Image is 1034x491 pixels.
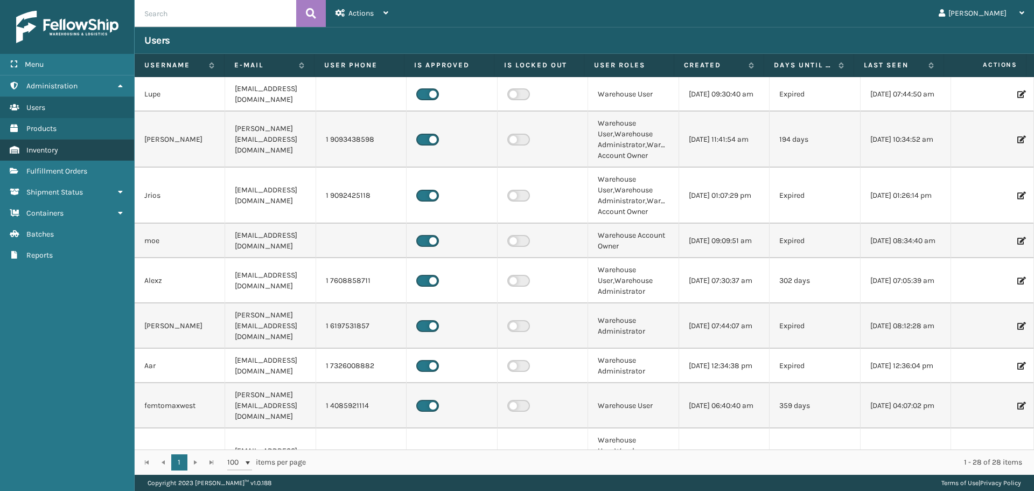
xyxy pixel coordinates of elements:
[348,9,374,18] span: Actions
[861,168,951,224] td: [DATE] 01:26:14 pm
[588,112,679,168] td: Warehouse User,Warehouse Administrator,Warehouse Account Owner
[861,383,951,428] td: [DATE] 04:07:02 pm
[1017,91,1024,98] i: Edit
[861,428,951,485] td: [DATE] 04:07:02 pm
[947,56,1024,74] span: Actions
[679,349,770,383] td: [DATE] 12:34:38 pm
[171,454,187,471] a: 1
[770,77,860,112] td: Expired
[864,60,923,70] label: Last Seen
[135,77,225,112] td: Lupe
[225,77,316,112] td: [EMAIL_ADDRESS][DOMAIN_NAME]
[414,60,484,70] label: Is Approved
[1017,362,1024,370] i: Edit
[588,77,679,112] td: Warehouse User
[26,103,45,112] span: Users
[225,349,316,383] td: [EMAIL_ADDRESS][DOMAIN_NAME]
[1017,322,1024,330] i: Edit
[504,60,574,70] label: Is Locked Out
[225,112,316,168] td: [PERSON_NAME][EMAIL_ADDRESS][DOMAIN_NAME]
[135,258,225,303] td: Alexz
[770,349,860,383] td: Expired
[861,77,951,112] td: [DATE] 07:44:50 am
[861,303,951,349] td: [DATE] 08:12:28 am
[588,303,679,349] td: Warehouse Administrator
[234,60,294,70] label: E-mail
[227,454,306,471] span: items per page
[1017,402,1024,410] i: Edit
[861,349,951,383] td: [DATE] 12:36:04 pm
[588,349,679,383] td: Warehouse Administrator
[16,11,118,43] img: logo
[588,168,679,224] td: Warehouse User,Warehouse Administrator,Warehouse Account Owner
[135,168,225,224] td: Jrios
[594,60,664,70] label: User Roles
[588,224,679,258] td: Warehouse Account Owner
[316,258,407,303] td: 1 7608858711
[770,112,860,168] td: 194 days
[148,475,271,491] p: Copyright 2023 [PERSON_NAME]™ v 1.0.188
[26,230,54,239] span: Batches
[679,112,770,168] td: [DATE] 11:41:54 am
[679,428,770,485] td: [DATE] 01:02:57 pm
[316,349,407,383] td: 1 7326008882
[684,60,743,70] label: Created
[144,60,204,70] label: Username
[26,251,53,260] span: Reports
[225,428,316,485] td: [EMAIL_ADDRESS][DOMAIN_NAME]
[135,428,225,485] td: CSantana
[225,168,316,224] td: [EMAIL_ADDRESS][DOMAIN_NAME]
[316,428,407,485] td: 1 9518074834
[26,167,87,176] span: Fulfillment Orders
[861,258,951,303] td: [DATE] 07:05:39 am
[225,258,316,303] td: [EMAIL_ADDRESS][DOMAIN_NAME]
[770,383,860,428] td: 359 days
[980,479,1021,487] a: Privacy Policy
[26,188,83,197] span: Shipment Status
[679,383,770,428] td: [DATE] 06:40:40 am
[316,383,407,428] td: 1 4085921114
[679,303,770,349] td: [DATE] 07:44:07 am
[26,209,64,218] span: Containers
[774,60,833,70] label: Days until password expires
[316,168,407,224] td: 1 9092425118
[1017,277,1024,285] i: Edit
[26,124,57,133] span: Products
[1017,136,1024,143] i: Edit
[135,349,225,383] td: Aar
[227,457,243,468] span: 100
[1017,192,1024,199] i: Edit
[770,224,860,258] td: Expired
[135,224,225,258] td: moe
[861,112,951,168] td: [DATE] 10:34:52 am
[225,224,316,258] td: [EMAIL_ADDRESS][DOMAIN_NAME]
[26,146,58,155] span: Inventory
[588,383,679,428] td: Warehouse User
[770,303,860,349] td: Expired
[225,303,316,349] td: [PERSON_NAME][EMAIL_ADDRESS][DOMAIN_NAME]
[941,479,979,487] a: Terms of Use
[135,112,225,168] td: [PERSON_NAME]
[26,81,78,91] span: Administration
[225,383,316,428] td: [PERSON_NAME][EMAIL_ADDRESS][DOMAIN_NAME]
[316,112,407,168] td: 1 9093438598
[135,383,225,428] td: femtomaxwest
[588,428,679,485] td: Warehouse User,Warehouse Administrator,Warehouse Account Owner
[588,258,679,303] td: Warehouse User,Warehouse Administrator
[316,303,407,349] td: 1 6197531857
[144,34,170,47] h3: Users
[941,475,1021,491] div: |
[679,224,770,258] td: [DATE] 09:09:51 am
[770,168,860,224] td: Expired
[770,428,860,485] td: Expired
[321,457,1022,468] div: 1 - 28 of 28 items
[324,60,394,70] label: User phone
[679,77,770,112] td: [DATE] 09:30:40 am
[25,60,44,69] span: Menu
[679,168,770,224] td: [DATE] 01:07:29 pm
[770,258,860,303] td: 302 days
[1017,237,1024,245] i: Edit
[135,303,225,349] td: [PERSON_NAME]
[679,258,770,303] td: [DATE] 07:30:37 am
[861,224,951,258] td: [DATE] 08:34:40 am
